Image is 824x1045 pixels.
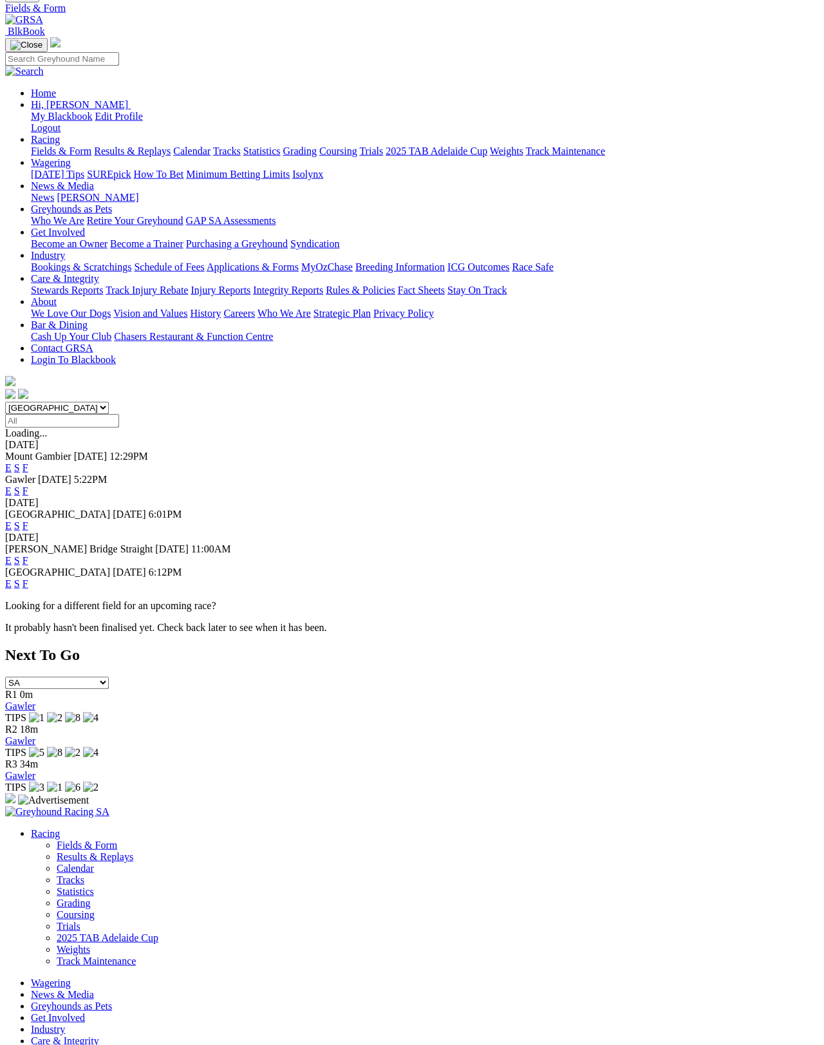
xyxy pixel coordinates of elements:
div: Care & Integrity [31,285,819,296]
a: Fields & Form [5,3,819,14]
a: Coursing [57,909,95,920]
a: Calendar [173,146,211,156]
div: Racing [31,146,819,157]
span: 18m [20,724,38,735]
a: SUREpick [87,169,131,180]
a: About [31,296,57,307]
a: S [14,485,20,496]
span: 6:12PM [149,567,182,578]
a: E [5,485,12,496]
img: Greyhound Racing SA [5,806,109,818]
img: logo-grsa-white.png [50,37,61,48]
a: F [23,555,28,566]
a: [DATE] Tips [31,169,84,180]
a: Become an Owner [31,238,108,249]
img: 4 [83,747,98,758]
img: logo-grsa-white.png [5,376,15,386]
div: Greyhounds as Pets [31,215,819,227]
a: E [5,462,12,473]
a: News [31,192,54,203]
div: Wagering [31,169,819,180]
h2: Next To Go [5,646,819,664]
span: 0m [20,689,33,700]
a: Results & Replays [94,146,171,156]
span: [DATE] [38,474,71,485]
a: F [23,485,28,496]
img: 5 [29,747,44,758]
div: Hi, [PERSON_NAME] [31,111,819,134]
span: Hi, [PERSON_NAME] [31,99,128,110]
a: MyOzChase [301,261,353,272]
a: Cash Up Your Club [31,331,111,342]
a: Injury Reports [191,285,250,296]
a: [PERSON_NAME] [57,192,138,203]
a: Results & Replays [57,851,133,862]
a: S [14,520,20,531]
img: 2 [83,782,98,793]
span: [PERSON_NAME] Bridge Straight [5,543,153,554]
a: Minimum Betting Limits [186,169,290,180]
span: R2 [5,724,17,735]
a: We Love Our Dogs [31,308,111,319]
img: Advertisement [18,795,89,806]
partial: It probably hasn't been finalised yet. Check back later to see when it has been. [5,622,327,633]
a: Care & Integrity [31,273,99,284]
span: Mount Gambier [5,451,71,462]
span: Gawler [5,474,35,485]
a: Fields & Form [31,146,91,156]
img: 2 [47,712,62,724]
a: Edit Profile [95,111,143,122]
img: twitter.svg [18,389,28,399]
a: Industry [31,1024,65,1035]
a: Get Involved [31,1012,85,1023]
a: Gawler [5,770,35,781]
a: Gawler [5,735,35,746]
a: E [5,578,12,589]
a: Bar & Dining [31,319,88,330]
a: Hi, [PERSON_NAME] [31,99,131,110]
a: Who We Are [257,308,311,319]
div: Industry [31,261,819,273]
a: Coursing [319,146,357,156]
a: News & Media [31,989,94,1000]
span: TIPS [5,712,26,723]
a: ICG Outcomes [447,261,509,272]
span: [DATE] [113,567,146,578]
a: Rules & Policies [326,285,395,296]
span: [DATE] [155,543,189,554]
img: Close [10,40,42,50]
a: Statistics [243,146,281,156]
span: TIPS [5,747,26,758]
span: 5:22PM [74,474,108,485]
img: 3 [29,782,44,793]
p: Looking for a different field for an upcoming race? [5,600,819,612]
a: Track Maintenance [526,146,605,156]
a: Vision and Values [113,308,187,319]
a: Tracks [213,146,241,156]
a: Grading [283,146,317,156]
img: 4 [83,712,98,724]
a: Track Injury Rebate [106,285,188,296]
a: History [190,308,221,319]
span: [DATE] [74,451,108,462]
a: F [23,520,28,531]
span: 6:01PM [149,509,182,520]
a: Race Safe [512,261,553,272]
a: Syndication [290,238,339,249]
a: Contact GRSA [31,343,93,353]
img: 1 [47,782,62,793]
span: 11:00AM [191,543,231,554]
a: Track Maintenance [57,956,136,966]
div: News & Media [31,192,819,203]
a: Gawler [5,701,35,711]
a: Become a Trainer [110,238,183,249]
input: Select date [5,414,119,428]
a: How To Bet [134,169,184,180]
a: BlkBook [5,26,45,37]
a: S [14,462,20,473]
a: Isolynx [292,169,323,180]
div: [DATE] [5,497,819,509]
a: My Blackbook [31,111,93,122]
img: 8 [65,712,80,724]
